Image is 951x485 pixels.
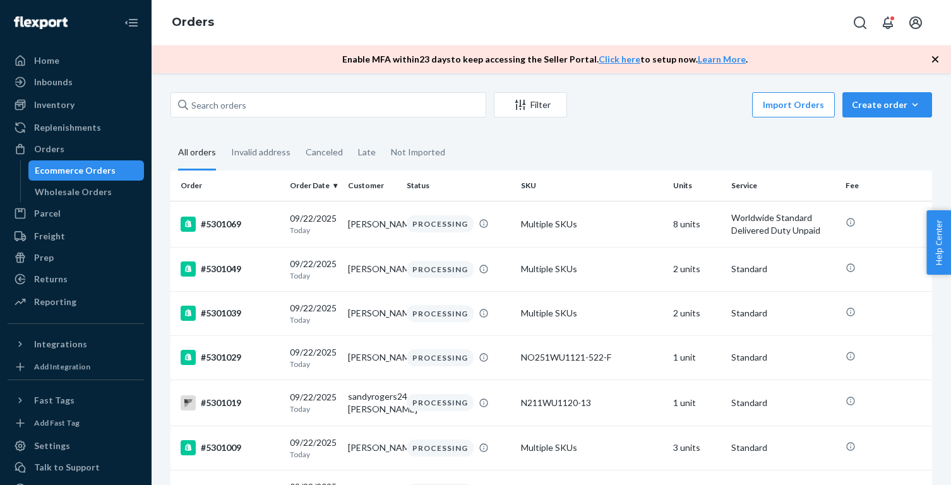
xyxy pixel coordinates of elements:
[343,426,401,470] td: [PERSON_NAME]
[8,51,144,71] a: Home
[119,10,144,35] button: Close Navigation
[181,261,280,277] div: #5301049
[28,160,145,181] a: Ecommerce Orders
[34,338,87,350] div: Integrations
[231,136,290,169] div: Invalid address
[34,76,73,88] div: Inbounds
[875,10,900,35] button: Open notifications
[668,201,726,247] td: 8 units
[731,263,835,275] p: Standard
[731,397,835,409] p: Standard
[8,117,144,138] a: Replenishments
[8,226,144,246] a: Freight
[726,171,840,201] th: Service
[8,248,144,268] a: Prep
[668,380,726,426] td: 1 unit
[731,307,835,320] p: Standard
[847,10,873,35] button: Open Search Box
[34,273,68,285] div: Returns
[668,426,726,470] td: 3 units
[926,210,951,275] span: Help Center
[34,54,59,67] div: Home
[903,10,928,35] button: Open account menu
[34,296,76,308] div: Reporting
[8,334,144,354] button: Integrations
[34,99,75,111] div: Inventory
[8,203,144,224] a: Parcel
[840,171,932,201] th: Fee
[516,201,668,247] td: Multiple SKUs
[290,404,338,414] p: Today
[290,258,338,281] div: 09/22/2025
[34,230,65,242] div: Freight
[668,335,726,380] td: 1 unit
[290,270,338,281] p: Today
[290,212,338,236] div: 09/22/2025
[290,391,338,414] div: 09/22/2025
[181,350,280,365] div: #5301029
[170,92,486,117] input: Search orders
[521,351,663,364] div: NO251WU1121-522-F
[407,215,474,232] div: PROCESSING
[290,346,338,369] div: 09/22/2025
[521,397,663,409] div: N211WU1120-13
[181,440,280,455] div: #5301009
[285,171,343,201] th: Order Date
[516,171,668,201] th: SKU
[34,143,64,155] div: Orders
[407,305,474,322] div: PROCESSING
[343,380,401,426] td: sandyrogers24 [PERSON_NAME]
[8,436,144,456] a: Settings
[178,136,216,171] div: All orders
[35,164,116,177] div: Ecommerce Orders
[290,436,338,460] div: 09/22/2025
[348,180,396,191] div: Customer
[34,207,61,220] div: Parcel
[698,54,746,64] a: Learn More
[28,182,145,202] a: Wholesale Orders
[290,302,338,325] div: 09/22/2025
[306,136,343,169] div: Canceled
[14,16,68,29] img: Flexport logo
[181,217,280,232] div: #5301069
[731,441,835,454] p: Standard
[170,171,285,201] th: Order
[358,136,376,169] div: Late
[34,394,75,407] div: Fast Tags
[407,394,474,411] div: PROCESSING
[407,440,474,457] div: PROCESSING
[343,201,401,247] td: [PERSON_NAME]
[34,121,101,134] div: Replenishments
[391,136,445,169] div: Not Imported
[8,416,144,431] a: Add Fast Tag
[731,212,835,237] p: Worldwide Standard Delivered Duty Unpaid
[162,4,224,41] ol: breadcrumbs
[407,349,474,366] div: PROCESSING
[731,351,835,364] p: Standard
[8,457,144,477] button: Talk to Support
[8,390,144,410] button: Fast Tags
[668,247,726,291] td: 2 units
[516,291,668,335] td: Multiple SKUs
[869,447,938,479] iframe: Opens a widget where you can chat to one of our agents
[407,261,474,278] div: PROCESSING
[34,251,54,264] div: Prep
[668,171,726,201] th: Units
[343,247,401,291] td: [PERSON_NAME]
[343,335,401,380] td: [PERSON_NAME]
[8,292,144,312] a: Reporting
[290,359,338,369] p: Today
[181,395,280,410] div: #5301019
[8,95,144,115] a: Inventory
[842,92,932,117] button: Create order
[290,449,338,460] p: Today
[34,461,100,474] div: Talk to Support
[8,269,144,289] a: Returns
[8,139,144,159] a: Orders
[752,92,835,117] button: Import Orders
[852,99,923,111] div: Create order
[516,247,668,291] td: Multiple SKUs
[34,440,70,452] div: Settings
[599,54,640,64] a: Click here
[668,291,726,335] td: 2 units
